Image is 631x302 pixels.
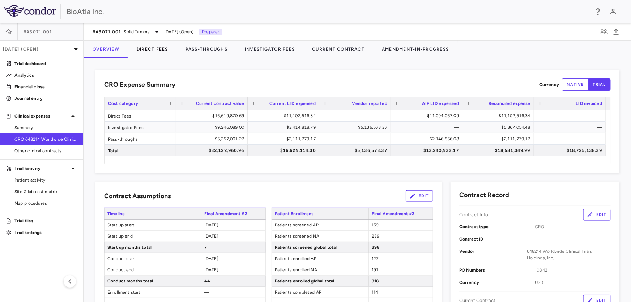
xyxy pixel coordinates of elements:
p: Vendor [459,248,527,261]
span: 10342 [535,267,611,273]
p: Contract Info [459,212,489,218]
span: Cost category [108,101,138,106]
div: $18,725,138.39 [541,145,602,156]
span: Patient Enrollment [272,208,368,219]
p: Trial activity [14,165,69,172]
span: CRO 648214 Worldwide Clinical Trials Holdings, Inc. [14,136,77,143]
span: 398 [372,245,379,250]
p: Trial files [14,218,77,224]
div: $9,246,089.00 [183,122,244,133]
button: Current Contract [303,41,373,58]
span: Vendor reported [352,101,387,106]
span: LTD invoiced [576,101,602,106]
p: Trial settings [14,229,77,236]
span: Final Amendment #2 [201,208,266,219]
button: Amendment-In-Progress [373,41,457,58]
span: 239 [372,234,379,239]
span: Timeline [104,208,201,219]
span: Summary [14,124,77,131]
span: Patient activity [14,177,77,183]
p: Financial close [14,84,77,90]
div: $5,136,573.37 [326,145,387,156]
div: — [541,122,602,133]
span: Other clinical contracts [14,148,77,154]
p: Clinical expenses [14,113,69,119]
div: Total [105,145,176,156]
div: $3,414,818.79 [254,122,316,133]
div: — [541,110,602,122]
span: 191 [372,267,378,272]
span: 127 [372,256,378,261]
span: Patients enrolled global total [272,276,368,286]
div: $11,102,516.34 [469,110,530,122]
span: Final Amendment #2 [368,208,433,219]
span: 648214 Worldwide Clinical Trials Holdings, Inc. [527,248,611,261]
span: Patients enrolled AP [272,253,368,264]
div: $5,367,054.48 [469,122,530,133]
div: — [326,110,387,122]
span: Start up end [105,231,201,242]
div: — [326,133,387,145]
p: Analytics [14,72,77,78]
span: Patients screened global total [272,242,368,253]
div: $11,102,516.34 [254,110,316,122]
span: [DATE] [204,222,218,227]
p: Currency [539,81,559,88]
p: PO Numbers [459,267,535,273]
div: $18,581,349.99 [469,145,530,156]
div: $13,240,933.17 [397,145,459,156]
button: Direct Fees [128,41,177,58]
span: [DATE] [204,234,218,239]
button: Edit [406,190,433,202]
span: Current LTD expensed [269,101,316,106]
p: Journal entry [14,95,77,102]
h6: Contract Record [459,190,509,200]
span: Site & lab cost matrix [14,188,77,195]
p: Trial dashboard [14,60,77,67]
div: $16,619,870.69 [183,110,244,122]
div: $2,146,866.08 [397,133,459,145]
button: Edit [583,209,611,221]
div: $5,136,573.37 [326,122,387,133]
div: $2,111,779.17 [254,133,316,145]
span: Patients screened NA [272,231,368,242]
div: Direct Fees [105,110,176,121]
h6: Contract Assumptions [104,191,171,201]
span: Start up months total [105,242,201,253]
p: Contract type [459,224,535,230]
div: $32,122,960.96 [183,145,244,156]
span: — [204,290,209,295]
span: Start up start [105,220,201,230]
span: Patients screened AP [272,220,368,230]
span: [DATE] [204,267,218,272]
button: Pass-Throughs [177,41,236,58]
span: AIP LTD expensed [422,101,459,106]
div: — [541,133,602,145]
div: Pass-throughs [105,133,176,144]
span: Map procedures [14,200,77,207]
span: 7 [204,245,207,250]
span: 159 [372,222,379,227]
img: logo-full-SnFGN8VE.png [4,5,56,17]
div: $6,257,001.27 [183,133,244,145]
span: Patients enrolled NA [272,264,368,275]
span: Patients completed AP [272,287,368,298]
p: [DATE] (Open) [3,46,72,52]
span: Reconciled expense [489,101,530,106]
p: Preparer [199,29,222,35]
button: Investigator Fees [236,41,303,58]
div: — [397,122,459,133]
span: Conduct months total [105,276,201,286]
button: trial [588,78,611,91]
span: Enrollment start [105,287,201,298]
div: $16,629,114.30 [254,145,316,156]
span: [DATE] [204,256,218,261]
span: 44 [204,278,210,284]
div: Investigator Fees [105,122,176,133]
span: USD [535,279,611,286]
span: Conduct start [105,253,201,264]
span: Conduct end [105,264,201,275]
span: 318 [372,278,379,284]
div: $11,094,067.09 [397,110,459,122]
span: CRO [535,224,611,230]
